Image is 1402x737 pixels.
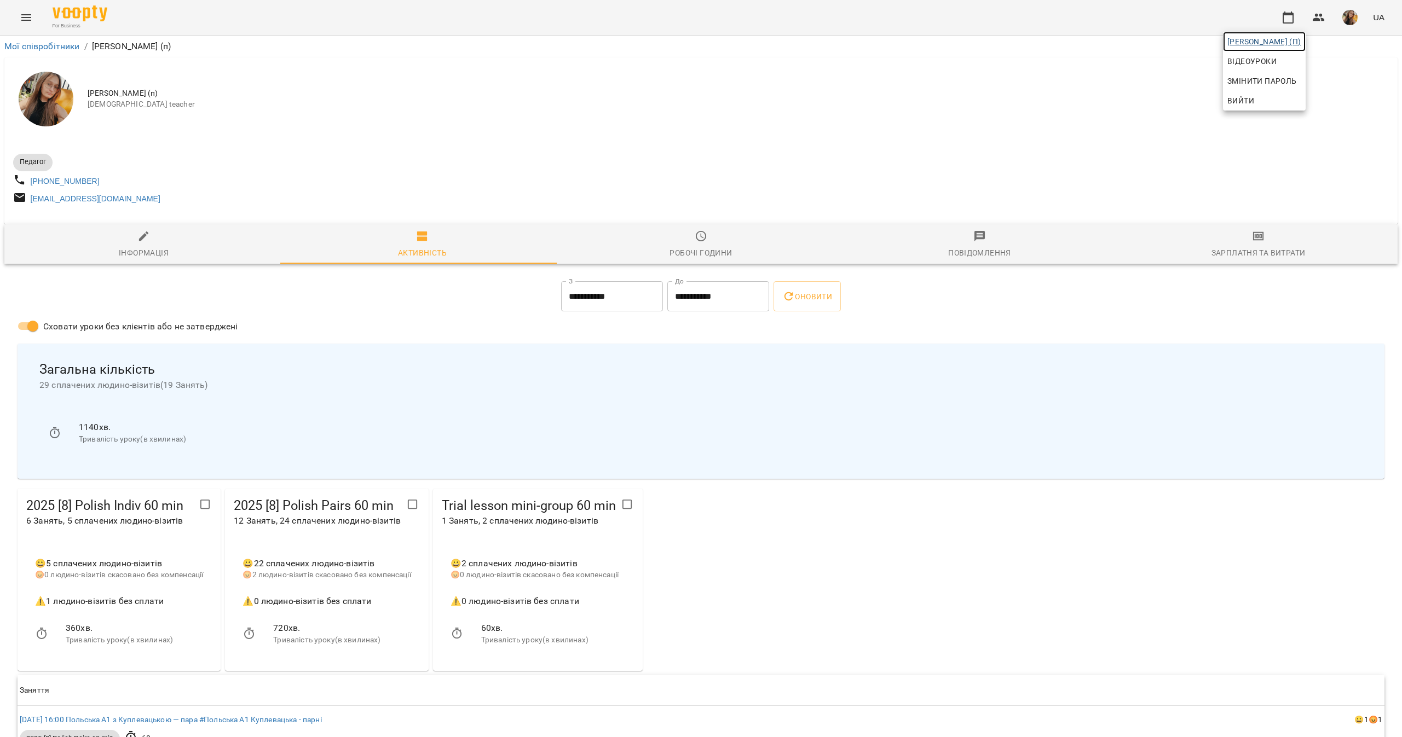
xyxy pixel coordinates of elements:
span: Відеоуроки [1227,55,1277,68]
a: [PERSON_NAME] (п) [1223,32,1306,51]
a: Відеоуроки [1223,51,1281,71]
span: [PERSON_NAME] (п) [1227,35,1301,48]
span: Змінити пароль [1227,74,1301,88]
span: Вийти [1227,94,1254,107]
button: Вийти [1223,91,1306,111]
a: Змінити пароль [1223,71,1306,91]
